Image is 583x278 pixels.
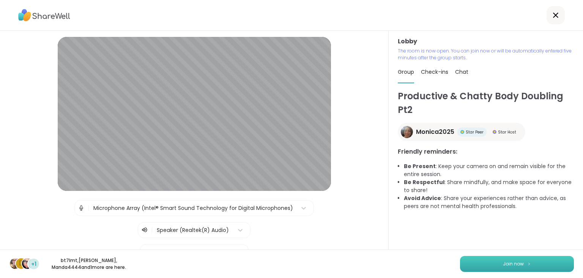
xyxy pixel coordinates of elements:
li: : Share mindfully, and make space for everyone to share! [404,178,574,194]
img: bt7lmt [10,258,20,269]
button: Join now [460,256,574,272]
img: ShareWell Logomark [527,262,531,266]
img: Monica2025 [401,126,413,138]
img: Camera [143,245,150,260]
div: Microphone Array (Intel® Smart Sound Technology for Digital Microphones) [93,204,293,212]
a: Monica2025Monica2025Star PeerStar PeerStar HostStar Host [398,123,525,141]
b: Be Present [404,162,436,170]
img: Star Host [493,130,496,134]
b: Be Respectful [404,178,444,186]
div: HP True Vision HD Camera [159,248,228,256]
span: Star Peer [466,129,484,135]
li: : Keep your camera on and remain visible for the entire session. [404,162,574,178]
h3: Friendly reminders: [398,147,574,156]
span: | [153,245,155,260]
span: +1 [31,260,36,268]
span: D [19,259,24,268]
img: Star Peer [460,130,464,134]
span: Star Host [498,129,516,135]
li: : Share your experiences rather than advice, as peers are not mental health professionals. [404,194,574,210]
span: Group [398,68,414,76]
img: Manda4444 [22,258,33,269]
h3: Lobby [398,37,574,46]
span: Chat [455,68,468,76]
p: The room is now open. You can join now or will be automatically entered five minutes after the gr... [398,48,574,61]
b: Avoid Advice [404,194,441,202]
span: Join now [503,261,524,267]
p: bt7lmt , [PERSON_NAME] , Manda4444 and 1 more are here. [46,257,131,271]
img: Microphone [78,200,85,216]
img: ShareWell Logo [18,6,70,24]
h1: Productive & Chatty Body Doubling Pt2 [398,89,574,117]
span: Check-ins [421,68,448,76]
span: | [151,226,153,235]
span: | [88,200,90,216]
span: Monica2025 [416,127,454,137]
